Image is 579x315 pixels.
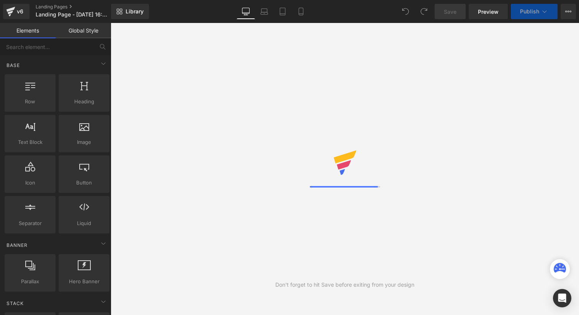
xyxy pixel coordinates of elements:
span: Liquid [61,219,107,227]
a: Global Style [56,23,111,38]
div: Open Intercom Messenger [553,289,571,307]
a: v6 [3,4,29,19]
span: Landing Page - [DATE] 16:32:11 [36,11,109,18]
span: Hero Banner [61,277,107,286]
span: Preview [478,8,499,16]
span: Separator [7,219,53,227]
a: Landing Pages [36,4,124,10]
span: Publish [520,8,539,15]
span: Image [61,138,107,146]
span: Icon [7,179,53,187]
span: Text Block [7,138,53,146]
a: Mobile [292,4,310,19]
a: Tablet [273,4,292,19]
span: Save [444,8,456,16]
button: Publish [511,4,558,19]
span: Library [126,8,144,15]
a: New Library [111,4,149,19]
button: More [561,4,576,19]
span: Stack [6,300,25,307]
span: Heading [61,98,107,106]
a: Desktop [237,4,255,19]
span: Row [7,98,53,106]
span: Banner [6,242,28,249]
div: v6 [15,7,25,16]
a: Preview [469,4,508,19]
button: Redo [416,4,432,19]
a: Laptop [255,4,273,19]
span: Parallax [7,277,53,286]
div: Don't forget to hit Save before exiting from your design [275,281,414,289]
span: Button [61,179,107,187]
button: Undo [398,4,413,19]
span: Base [6,62,21,69]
